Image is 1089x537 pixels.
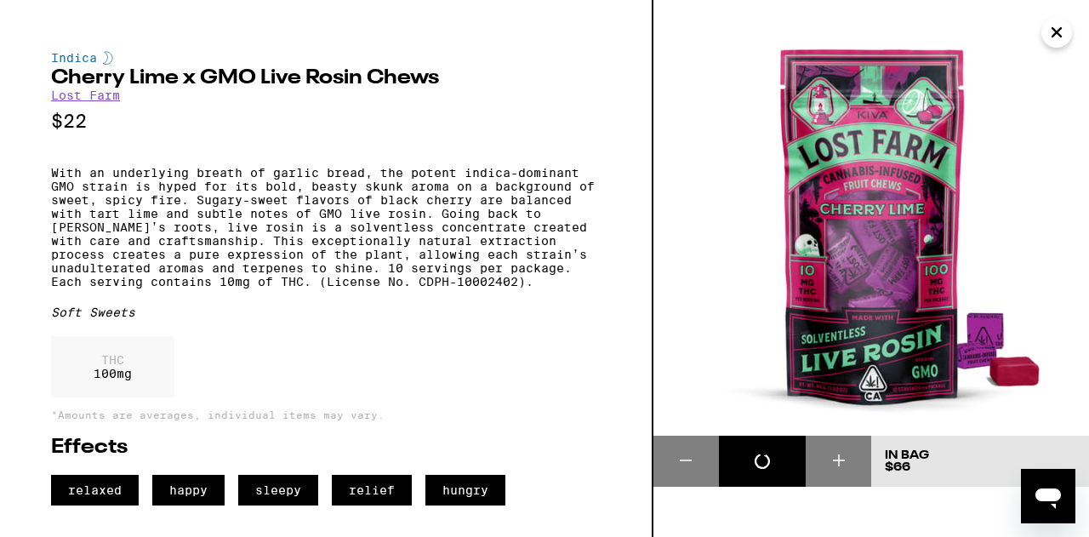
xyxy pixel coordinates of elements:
span: relief [332,475,412,506]
span: happy [152,475,225,506]
iframe: Button to launch messaging window [1021,469,1075,523]
span: hungry [425,475,505,506]
span: $66 [885,461,910,473]
p: *Amounts are averages, individual items may vary. [51,409,601,420]
p: With an underlying breath of garlic bread, the potent indica-dominant GMO strain is hyped for its... [51,166,601,288]
p: $22 [51,111,601,132]
div: In Bag [885,449,929,461]
span: sleepy [238,475,318,506]
div: 100 mg [51,336,174,397]
h2: Effects [51,437,601,458]
button: Close [1041,17,1072,48]
div: Soft Sweets [51,306,601,319]
span: relaxed [51,475,139,506]
button: In Bag$66 [871,436,1089,487]
p: THC [94,353,132,367]
a: Lost Farm [51,89,120,102]
h2: Cherry Lime x GMO Live Rosin Chews [51,68,601,89]
div: Indica [51,51,601,65]
img: indicaColor.svg [103,51,113,65]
